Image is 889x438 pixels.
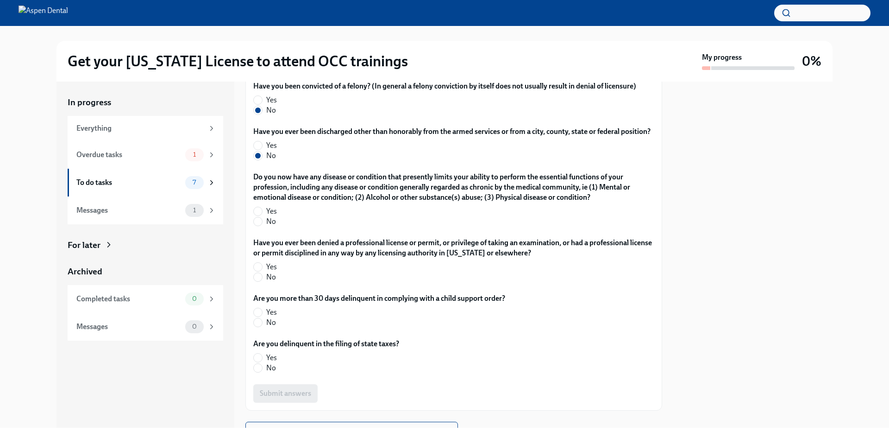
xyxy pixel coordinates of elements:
span: Yes [266,95,277,105]
div: Messages [76,322,182,332]
a: Completed tasks0 [68,285,223,313]
label: Are you more than 30 days delinquent in complying with a child support order? [253,293,505,304]
img: Aspen Dental [19,6,68,20]
span: Next task : Authorize us to work with [US_STATE] on your behalf [253,426,450,436]
label: Are you delinquent in the filing of state taxes? [253,339,399,349]
div: Completed tasks [76,294,182,304]
span: No [266,216,276,227]
div: For later [68,239,100,251]
span: No [266,151,276,161]
span: Yes [266,353,277,363]
a: Overdue tasks1 [68,141,223,169]
span: 7 [187,179,201,186]
span: No [266,363,276,373]
span: Yes [266,140,277,151]
a: In progress [68,96,223,108]
span: Yes [266,307,277,317]
span: 0 [187,323,202,330]
a: Messages0 [68,313,223,341]
a: For later [68,239,223,251]
a: Messages1 [68,197,223,224]
label: Do you now have any disease or condition that presently limits your ability to perform the essent... [253,172,654,203]
span: No [266,317,276,328]
span: Yes [266,206,277,216]
a: Everything [68,116,223,141]
span: Yes [266,262,277,272]
div: To do tasks [76,178,182,188]
a: To do tasks7 [68,169,223,197]
strong: My progress [702,52,742,63]
h3: 0% [802,53,821,70]
a: Archived [68,266,223,278]
span: No [266,272,276,282]
span: No [266,105,276,115]
span: 1 [188,207,201,214]
span: 0 [187,295,202,302]
h2: Get your [US_STATE] License to attend OCC trainings [68,52,408,70]
div: Everything [76,123,204,133]
label: Have you ever been denied a professional license or permit, or privilege of taking an examination... [253,238,654,258]
label: Have you ever been discharged other than honorably from the armed services or from a city, county... [253,127,651,137]
div: Messages [76,205,182,216]
label: Have you been convicted of a felony? (In general a felony conviction by itself does not usually r... [253,81,636,91]
div: Overdue tasks [76,150,182,160]
span: 1 [188,151,201,158]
